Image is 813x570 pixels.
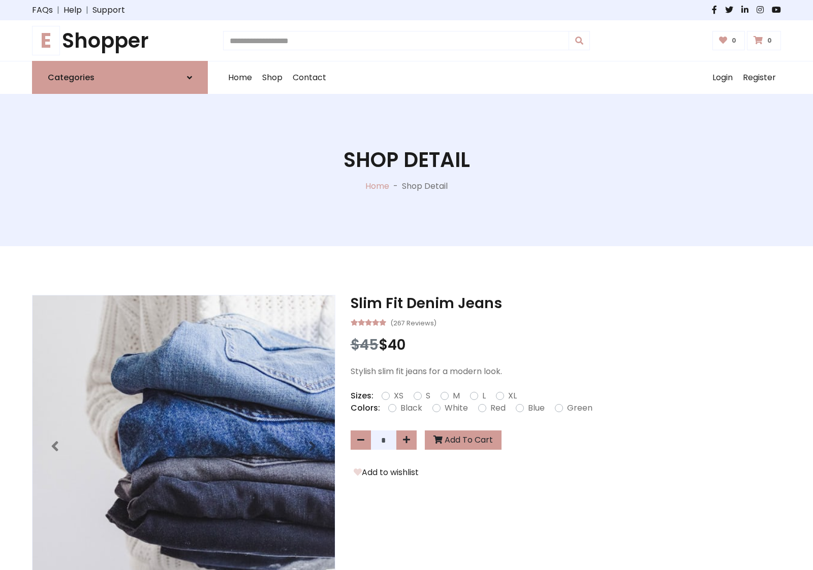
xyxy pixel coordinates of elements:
button: Add To Cart [425,430,502,450]
span: 40 [388,335,405,355]
p: Sizes: [351,390,373,402]
small: (267 Reviews) [390,316,436,328]
h1: Shop Detail [343,148,470,172]
label: Black [400,402,422,414]
a: 0 [747,31,781,50]
a: Home [365,180,389,192]
p: Shop Detail [402,180,448,192]
a: Login [707,61,738,94]
span: 0 [729,36,739,45]
label: XS [394,390,403,402]
span: $45 [351,335,379,355]
h1: Shopper [32,28,208,53]
p: Colors: [351,402,380,414]
span: E [32,26,60,55]
span: | [82,4,92,16]
button: Add to wishlist [351,466,422,479]
p: Stylish slim fit jeans for a modern look. [351,365,781,378]
a: Register [738,61,781,94]
a: FAQs [32,4,53,16]
span: | [53,4,64,16]
h3: $ [351,337,781,354]
a: Home [223,61,257,94]
a: Help [64,4,82,16]
label: Red [490,402,506,414]
a: Shop [257,61,288,94]
label: L [482,390,486,402]
a: EShopper [32,28,208,53]
span: 0 [765,36,774,45]
label: Blue [528,402,545,414]
h6: Categories [48,73,95,82]
label: Green [567,402,592,414]
a: Categories [32,61,208,94]
label: White [445,402,468,414]
p: - [389,180,402,192]
label: M [453,390,460,402]
label: S [426,390,430,402]
h3: Slim Fit Denim Jeans [351,295,781,312]
a: 0 [712,31,745,50]
a: Contact [288,61,331,94]
a: Support [92,4,125,16]
label: XL [508,390,517,402]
